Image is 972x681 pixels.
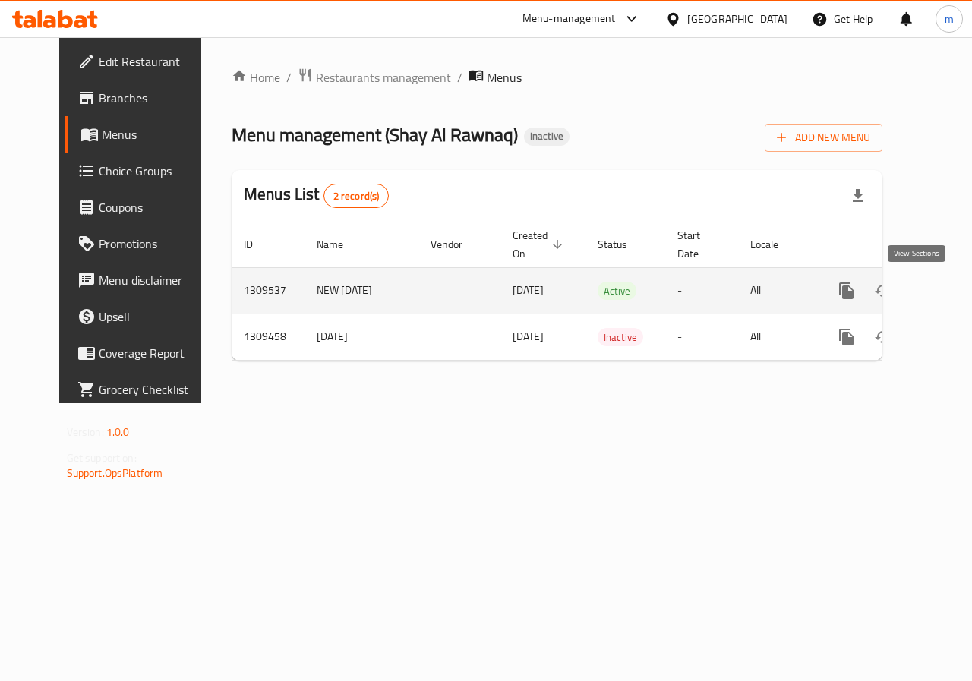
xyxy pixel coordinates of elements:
a: Menu disclaimer [65,262,222,298]
td: All [738,314,816,360]
div: Export file [840,178,876,214]
span: Locale [750,235,798,254]
nav: breadcrumb [232,68,882,87]
td: 1309537 [232,267,305,314]
span: Menus [102,125,210,143]
li: / [457,68,462,87]
a: Edit Restaurant [65,43,222,80]
a: Coupons [65,189,222,225]
span: Inactive [524,130,570,143]
a: Coverage Report [65,335,222,371]
li: / [286,68,292,87]
span: Coupons [99,198,210,216]
a: Promotions [65,225,222,262]
span: Restaurants management [316,68,451,87]
a: Branches [65,80,222,116]
span: Grocery Checklist [99,380,210,399]
div: Inactive [598,328,643,346]
span: Version: [67,422,104,442]
span: ID [244,235,273,254]
span: Created On [513,226,567,263]
td: 1309458 [232,314,305,360]
div: Inactive [524,128,570,146]
td: [DATE] [305,314,418,360]
a: Home [232,68,280,87]
td: All [738,267,816,314]
span: Coverage Report [99,344,210,362]
div: [GEOGRAPHIC_DATA] [687,11,787,27]
span: Name [317,235,363,254]
h2: Menus List [244,183,389,208]
span: [DATE] [513,326,544,346]
span: Menus [487,68,522,87]
button: Add New Menu [765,124,882,152]
div: Menu-management [522,10,616,28]
a: Menus [65,116,222,153]
button: Change Status [865,273,901,309]
div: Total records count [323,184,390,208]
td: - [665,267,738,314]
span: Edit Restaurant [99,52,210,71]
span: Vendor [431,235,482,254]
span: 2 record(s) [324,189,389,203]
span: Upsell [99,307,210,326]
a: Grocery Checklist [65,371,222,408]
span: Get support on: [67,448,137,468]
span: Add New Menu [777,128,870,147]
span: Branches [99,89,210,107]
span: Menu disclaimer [99,271,210,289]
span: Status [598,235,647,254]
a: Upsell [65,298,222,335]
a: Choice Groups [65,153,222,189]
a: Support.OpsPlatform [67,463,163,483]
a: Restaurants management [298,68,451,87]
button: Change Status [865,319,901,355]
div: Active [598,282,636,300]
span: Choice Groups [99,162,210,180]
span: Start Date [677,226,720,263]
span: Inactive [598,329,643,346]
td: - [665,314,738,360]
button: more [828,319,865,355]
td: NEW [DATE] [305,267,418,314]
span: Active [598,282,636,300]
span: Promotions [99,235,210,253]
span: 1.0.0 [106,422,130,442]
span: [DATE] [513,280,544,300]
span: Menu management ( Shay Al Rawnaq ) [232,118,518,152]
button: more [828,273,865,309]
span: m [945,11,954,27]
